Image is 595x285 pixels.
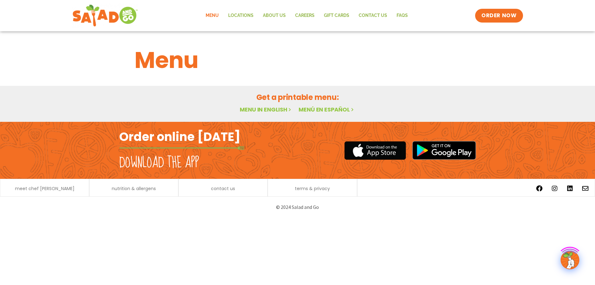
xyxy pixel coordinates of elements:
[354,8,392,23] a: Contact Us
[319,8,354,23] a: GIFT CARDS
[392,8,413,23] a: FAQs
[135,92,461,103] h2: Get a printable menu:
[112,186,156,191] a: nutrition & allergens
[201,8,413,23] nav: Menu
[240,106,292,113] a: Menu in English
[299,106,355,113] a: Menú en español
[119,154,199,172] h2: Download the app
[135,43,461,77] h1: Menu
[15,186,74,191] a: meet chef [PERSON_NAME]
[119,129,240,144] h2: Order online [DATE]
[211,186,235,191] a: contact us
[72,3,138,28] img: new-SAG-logo-768×292
[412,141,476,160] img: google_play
[119,146,244,150] img: fork
[290,8,319,23] a: Careers
[481,12,516,19] span: ORDER NOW
[122,203,473,211] p: © 2024 Salad and Go
[475,9,523,23] a: ORDER NOW
[201,8,223,23] a: Menu
[223,8,258,23] a: Locations
[295,186,330,191] a: terms & privacy
[258,8,290,23] a: About Us
[344,140,406,161] img: appstore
